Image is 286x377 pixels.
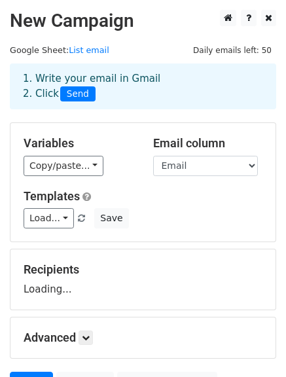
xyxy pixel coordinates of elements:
a: Templates [24,189,80,203]
span: Send [60,86,96,102]
h2: New Campaign [10,10,276,32]
h5: Variables [24,136,134,151]
button: Save [94,208,128,228]
a: Daily emails left: 50 [188,45,276,55]
h5: Email column [153,136,263,151]
a: Load... [24,208,74,228]
small: Google Sheet: [10,45,109,55]
h5: Recipients [24,262,262,277]
h5: Advanced [24,331,262,345]
div: Loading... [24,262,262,296]
div: 1. Write your email in Gmail 2. Click [13,71,273,101]
a: Copy/paste... [24,156,103,176]
span: Daily emails left: 50 [188,43,276,58]
a: List email [69,45,109,55]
